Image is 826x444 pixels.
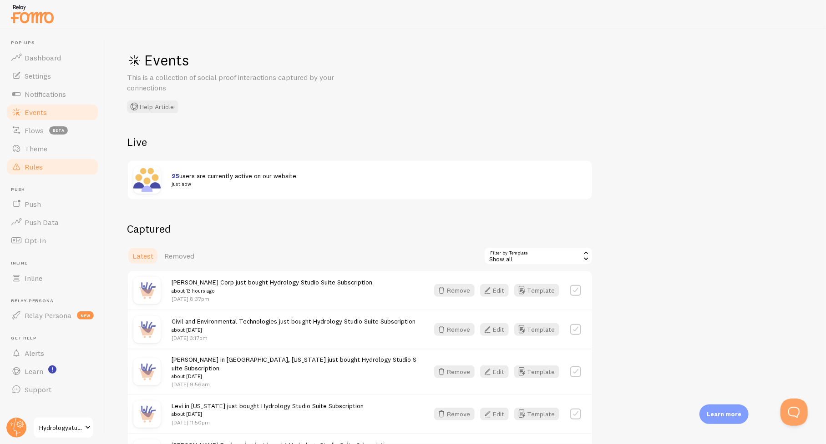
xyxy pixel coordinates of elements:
[133,316,161,343] img: purchase.jpg
[172,172,576,189] span: users are currently active on our website
[164,251,194,260] span: Removed
[780,399,808,426] iframe: Help Scout Beacon - Open
[514,408,559,420] button: Template
[514,323,559,336] button: Template
[11,40,99,46] span: Pop-ups
[5,344,99,362] a: Alerts
[133,166,161,194] img: xaSAoeb6RpedHPR8toqq
[5,269,99,287] a: Inline
[39,422,82,433] span: Hydrologystudio
[10,2,55,25] img: fomo-relay-logo-orange.svg
[172,419,364,426] p: [DATE] 11:50pm
[5,67,99,85] a: Settings
[172,355,418,381] span: [PERSON_NAME] in [GEOGRAPHIC_DATA], [US_STATE] just bought Hydrology Studio Suite Subscription
[127,51,400,70] h1: Events
[25,385,51,394] span: Support
[25,367,43,376] span: Learn
[480,284,509,297] button: Edit
[514,284,559,297] button: Template
[11,335,99,341] span: Get Help
[25,108,47,117] span: Events
[434,408,475,420] button: Remove
[25,90,66,99] span: Notifications
[172,172,179,180] span: 25
[77,311,94,319] span: new
[132,251,153,260] span: Latest
[127,100,178,113] button: Help Article
[133,400,161,428] img: purchase.jpg
[5,306,99,324] a: Relay Persona new
[480,323,509,336] button: Edit
[480,408,509,420] button: Edit
[5,103,99,121] a: Events
[25,126,44,135] span: Flows
[133,277,161,304] img: purchase.jpg
[33,417,94,439] a: Hydrologystudio
[25,311,71,320] span: Relay Persona
[699,404,749,424] div: Learn more
[25,53,61,62] span: Dashboard
[5,121,99,140] a: Flows beta
[11,187,99,193] span: Push
[172,380,418,388] p: [DATE] 9:56am
[172,410,364,418] small: about [DATE]
[514,365,559,378] button: Template
[25,274,42,283] span: Inline
[5,213,99,231] a: Push Data
[11,298,99,304] span: Relay Persona
[25,236,46,245] span: Opt-In
[127,72,345,93] p: This is a collection of social proof interactions captured by your connections
[49,126,68,135] span: beta
[133,358,161,385] img: purchase.jpg
[172,326,416,334] small: about [DATE]
[5,195,99,213] a: Push
[5,158,99,176] a: Rules
[172,295,372,303] p: [DATE] 8:37pm
[5,49,99,67] a: Dashboard
[172,278,372,295] span: [PERSON_NAME] Corp just bought Hydrology Studio Suite Subscription
[172,402,364,419] span: Levi in [US_STATE] just bought Hydrology Studio Suite Subscription
[172,334,416,342] p: [DATE] 3:17pm
[11,260,99,266] span: Inline
[25,200,41,209] span: Push
[5,362,99,380] a: Learn
[127,135,593,149] h2: Live
[484,247,593,265] div: Show all
[172,372,418,380] small: about [DATE]
[434,284,475,297] button: Remove
[5,231,99,249] a: Opt-In
[172,317,416,334] span: Civil and Environmental Technologies just bought Hydrology Studio Suite Subscription
[25,144,47,153] span: Theme
[434,365,475,378] button: Remove
[25,349,44,358] span: Alerts
[127,247,159,265] a: Latest
[48,365,56,374] svg: <p>Watch New Feature Tutorials!</p>
[480,284,514,297] a: Edit
[5,380,99,399] a: Support
[480,323,514,336] a: Edit
[480,365,509,378] button: Edit
[480,365,514,378] a: Edit
[480,408,514,420] a: Edit
[172,287,372,295] small: about 13 hours ago
[127,222,593,236] h2: Captured
[25,218,59,227] span: Push Data
[172,180,576,188] small: just now
[707,410,741,419] p: Learn more
[5,85,99,103] a: Notifications
[434,323,475,336] button: Remove
[25,71,51,80] span: Settings
[5,140,99,158] a: Theme
[159,247,200,265] a: Removed
[25,162,43,171] span: Rules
